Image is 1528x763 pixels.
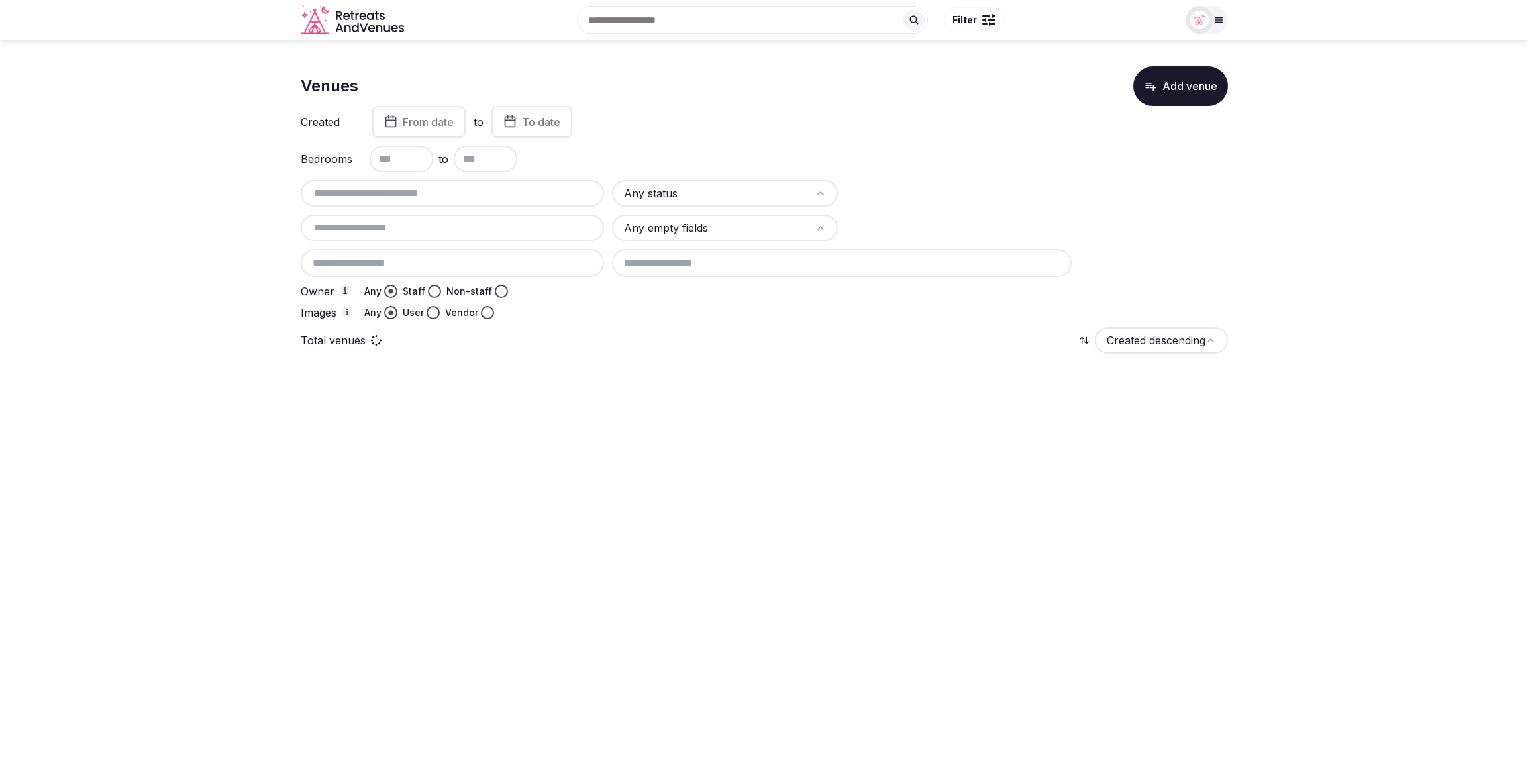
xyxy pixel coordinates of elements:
span: From date [403,115,454,128]
h1: Venues [301,75,358,97]
label: Any [364,306,382,319]
button: Owner [340,285,350,296]
label: Non-staff [446,285,492,298]
label: User [403,306,424,319]
button: Filter [944,7,1004,32]
span: Filter [952,13,977,26]
button: Add venue [1133,66,1228,106]
label: Staff [403,285,425,298]
label: Owner [301,285,354,297]
label: Images [301,307,354,319]
label: Any [364,285,382,298]
button: To date [491,106,572,138]
label: Bedrooms [301,154,354,164]
a: Visit the homepage [301,5,407,35]
button: Images [342,307,352,317]
p: Total venues [301,333,366,348]
button: From date [372,106,466,138]
label: to [474,115,484,129]
label: Vendor [445,306,478,319]
label: Created [301,117,354,127]
img: miaceralde [1190,11,1209,29]
span: to [438,151,448,167]
span: To date [522,115,560,128]
svg: Retreats and Venues company logo [301,5,407,35]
